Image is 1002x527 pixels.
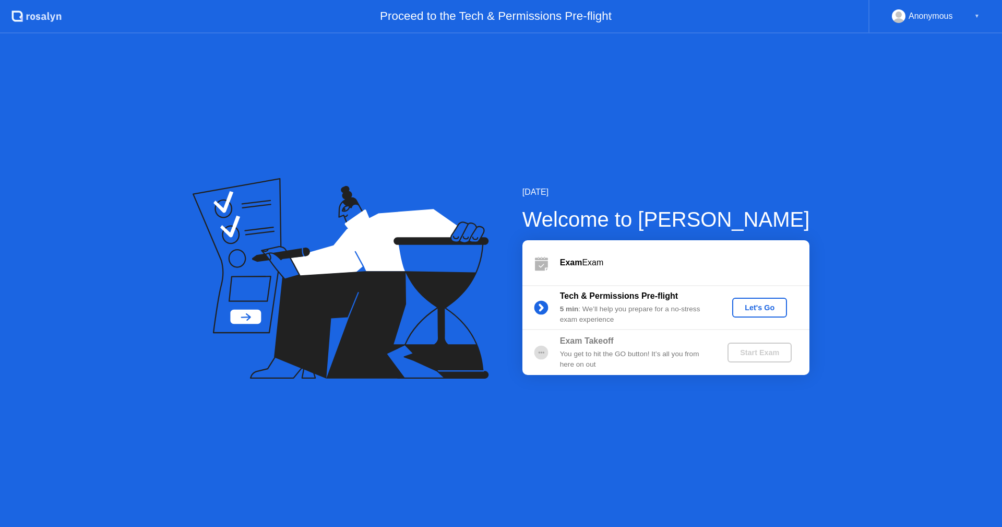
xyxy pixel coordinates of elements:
div: You get to hit the GO button! It’s all you from here on out [560,349,710,370]
b: Exam [560,258,582,267]
div: Anonymous [909,9,953,23]
b: 5 min [560,305,579,313]
button: Start Exam [727,343,792,362]
b: Exam Takeoff [560,336,614,345]
div: [DATE] [522,186,810,198]
button: Let's Go [732,298,787,318]
div: Exam [560,256,809,269]
div: Start Exam [732,348,788,357]
div: Welcome to [PERSON_NAME] [522,204,810,235]
b: Tech & Permissions Pre-flight [560,291,678,300]
div: ▼ [974,9,980,23]
div: : We’ll help you prepare for a no-stress exam experience [560,304,710,325]
div: Let's Go [736,303,783,312]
